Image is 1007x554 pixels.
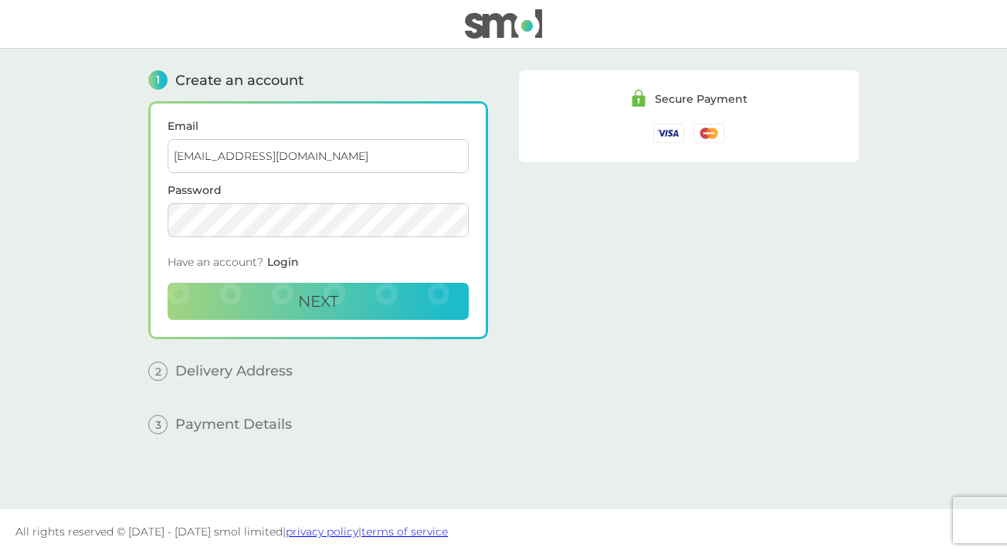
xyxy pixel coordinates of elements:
[175,417,292,431] span: Payment Details
[298,292,338,311] span: Next
[655,93,748,104] div: Secure Payment
[286,525,358,539] a: privacy policy
[168,283,469,320] button: Next
[653,124,684,143] img: /assets/icons/cards/visa.svg
[148,362,168,381] span: 2
[361,525,448,539] a: terms of service
[267,255,299,269] span: Login
[175,73,303,87] span: Create an account
[168,249,469,283] div: Have an account?
[693,124,724,143] img: /assets/icons/cards/mastercard.svg
[168,121,469,131] label: Email
[148,70,168,90] span: 1
[465,9,542,39] img: smol
[175,364,293,378] span: Delivery Address
[148,415,168,434] span: 3
[168,185,469,195] label: Password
